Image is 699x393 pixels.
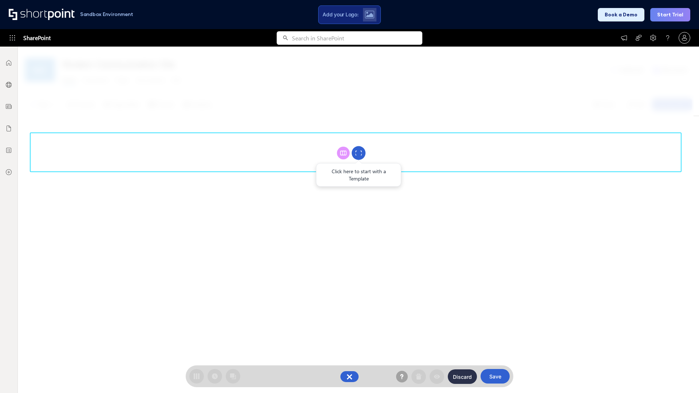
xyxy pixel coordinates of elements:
[292,31,422,45] input: Search in SharePoint
[80,12,133,16] h1: Sandbox Environment
[323,11,358,18] span: Add your Logo:
[650,8,690,21] button: Start Trial
[365,11,374,19] img: Upload logo
[663,358,699,393] iframe: Chat Widget
[481,369,510,384] button: Save
[448,369,477,384] button: Discard
[23,29,51,47] span: SharePoint
[598,8,644,21] button: Book a Demo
